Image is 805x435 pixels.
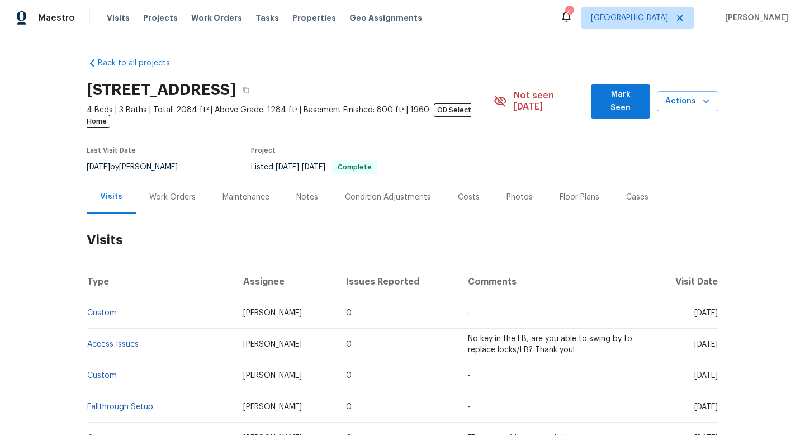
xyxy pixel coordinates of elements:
[694,403,718,411] span: [DATE]
[694,309,718,317] span: [DATE]
[468,335,632,354] span: No key in the LB, are you able to swing by to replace locks/LB? Thank you!
[346,309,352,317] span: 0
[666,94,709,108] span: Actions
[143,12,178,23] span: Projects
[243,341,302,348] span: [PERSON_NAME]
[333,164,376,171] span: Complete
[694,341,718,348] span: [DATE]
[560,192,599,203] div: Floor Plans
[243,309,302,317] span: [PERSON_NAME]
[721,12,788,23] span: [PERSON_NAME]
[87,309,117,317] a: Custom
[468,309,471,317] span: -
[87,214,718,266] h2: Visits
[349,12,422,23] span: Geo Assignments
[694,372,718,380] span: [DATE]
[87,266,234,297] th: Type
[191,12,242,23] span: Work Orders
[591,84,650,119] button: Mark Seen
[87,372,117,380] a: Custom
[107,12,130,23] span: Visits
[251,163,377,171] span: Listed
[87,403,153,411] a: Fallthrough Setup
[100,191,122,202] div: Visits
[345,192,431,203] div: Condition Adjustments
[506,192,533,203] div: Photos
[234,266,337,297] th: Assignee
[243,372,302,380] span: [PERSON_NAME]
[346,403,352,411] span: 0
[468,403,471,411] span: -
[346,372,352,380] span: 0
[87,147,136,154] span: Last Visit Date
[591,12,668,23] span: [GEOGRAPHIC_DATA]
[296,192,318,203] div: Notes
[251,147,276,154] span: Project
[337,266,460,297] th: Issues Reported
[38,12,75,23] span: Maestro
[346,341,352,348] span: 0
[458,192,480,203] div: Costs
[236,80,256,100] button: Copy Address
[87,163,110,171] span: [DATE]
[292,12,336,23] span: Properties
[87,160,191,174] div: by [PERSON_NAME]
[626,192,648,203] div: Cases
[87,341,139,348] a: Access Issues
[276,163,299,171] span: [DATE]
[468,372,471,380] span: -
[657,91,718,112] button: Actions
[648,266,718,297] th: Visit Date
[87,58,194,69] a: Back to all projects
[87,84,236,96] h2: [STREET_ADDRESS]
[600,88,641,115] span: Mark Seen
[87,105,494,127] span: 4 Beds | 3 Baths | Total: 2084 ft² | Above Grade: 1284 ft² | Basement Finished: 800 ft² | 1960
[459,266,648,297] th: Comments
[222,192,269,203] div: Maintenance
[276,163,325,171] span: -
[87,103,471,128] span: OD Select Home
[243,403,302,411] span: [PERSON_NAME]
[149,192,196,203] div: Work Orders
[302,163,325,171] span: [DATE]
[255,14,279,22] span: Tasks
[514,90,584,112] span: Not seen [DATE]
[565,7,573,18] div: 4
